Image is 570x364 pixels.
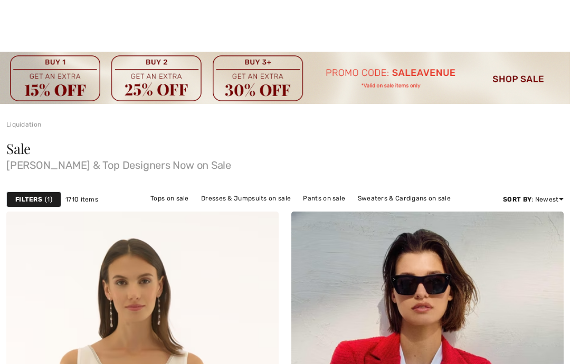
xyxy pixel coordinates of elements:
iframe: Opens a widget where you can find more information [534,288,559,314]
span: 1710 items [65,195,98,204]
a: Jackets & Blazers on sale [193,205,284,219]
a: Skirts on sale [286,205,338,219]
span: 1 [45,195,52,204]
strong: Sort By [503,196,531,203]
a: Liquidation [6,121,41,128]
div: : Newest [503,195,564,204]
a: Sweaters & Cardigans on sale [353,191,456,205]
a: Dresses & Jumpsuits on sale [196,191,296,205]
a: Outerwear on sale [340,205,408,219]
strong: Filters [15,195,42,204]
a: Tops on sale [145,191,194,205]
span: Sale [6,139,31,158]
span: [PERSON_NAME] & Top Designers Now on Sale [6,156,564,170]
a: Pants on sale [298,191,350,205]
